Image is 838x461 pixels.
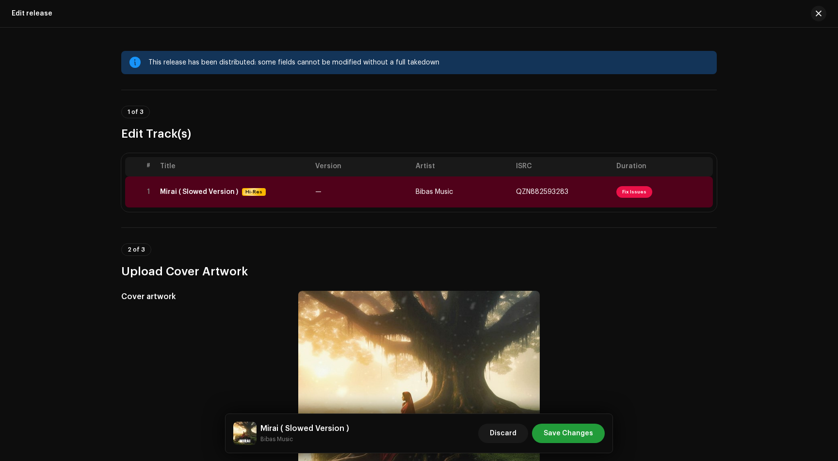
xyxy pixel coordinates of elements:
span: Save Changes [544,424,593,443]
h3: Upload Cover Artwork [121,264,717,279]
small: Mirai ( Slowed Version ) [260,434,349,444]
span: Hi-Res [243,188,265,196]
button: Discard [478,424,528,443]
h3: Edit Track(s) [121,126,717,142]
button: Save Changes [532,424,605,443]
img: b2ad28be-eb1c-4b90-b313-3f7f5708212d [233,422,257,445]
span: Discard [490,424,516,443]
span: QZN882593283 [516,189,568,195]
span: — [315,189,322,195]
span: Bibas Music [416,189,453,195]
th: Title [156,157,311,176]
h5: Cover artwork [121,291,283,302]
th: Duration [612,157,713,176]
span: Fix Issues [616,186,652,198]
div: This release has been distributed: some fields cannot be modified without a full takedown [148,57,709,68]
th: Artist [412,157,512,176]
th: Version [311,157,412,176]
th: ISRC [512,157,612,176]
div: Mirai ( Slowed Version ) [160,188,238,196]
h5: Mirai ( Slowed Version ) [260,423,349,434]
